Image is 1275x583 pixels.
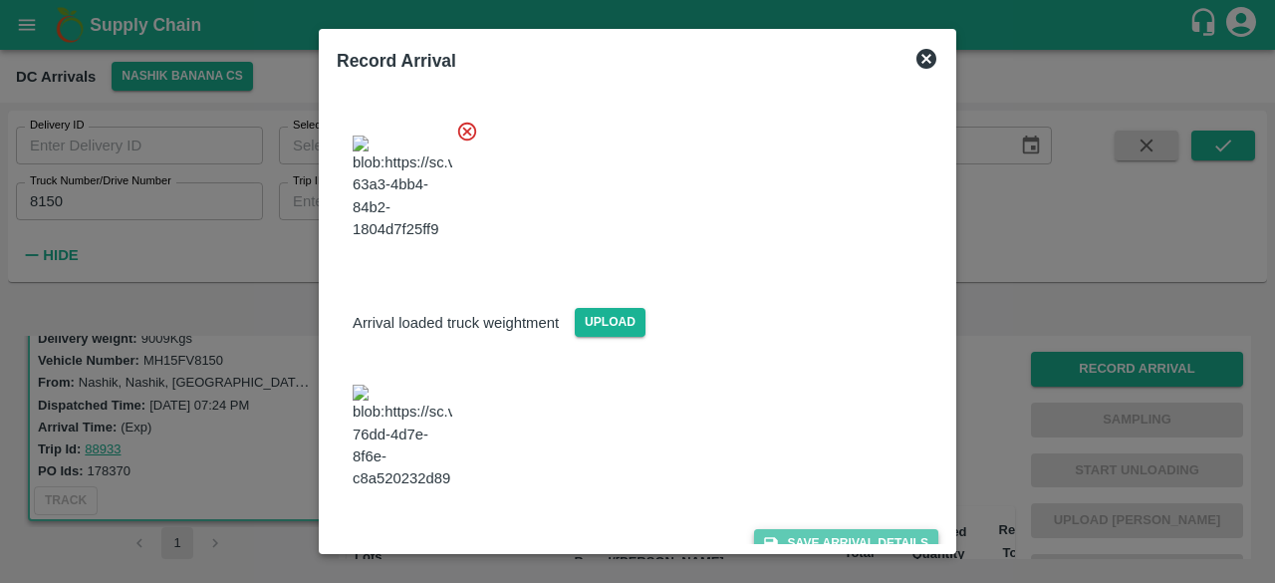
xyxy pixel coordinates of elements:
[353,136,452,240] img: blob:https://sc.vegrow.in/756d71e6-63a3-4bb4-84b2-1804d7f25ff9
[575,308,645,337] span: Upload
[754,529,938,558] button: Save Arrival Details
[337,51,456,71] b: Record Arrival
[353,385,452,489] img: blob:https://sc.vegrow.in/c1a9b1ea-76dd-4d7e-8f6e-c8a520232d89
[353,312,559,334] p: Arrival loaded truck weightment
